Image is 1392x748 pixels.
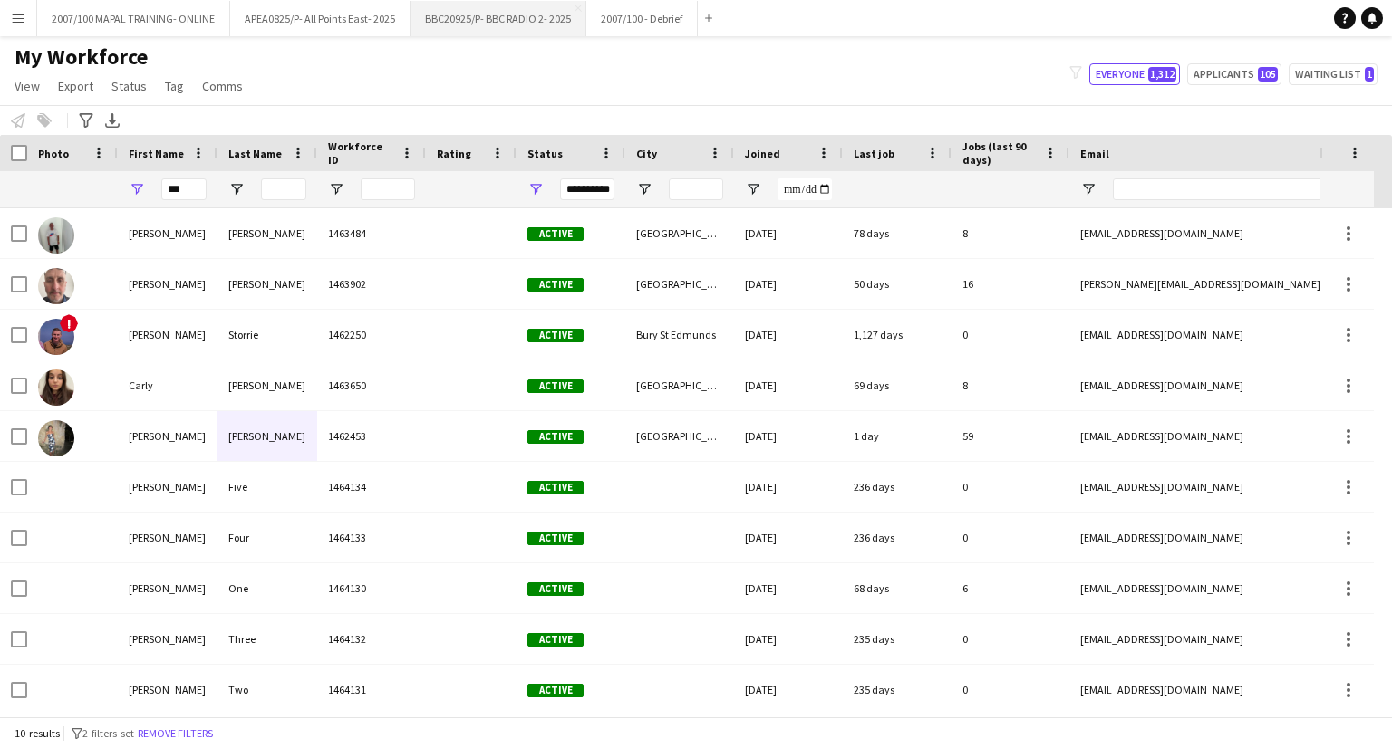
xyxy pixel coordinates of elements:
[118,614,217,664] div: [PERSON_NAME]
[361,178,415,200] input: Workforce ID Filter Input
[843,310,952,360] div: 1,127 days
[734,411,843,461] div: [DATE]
[118,563,217,613] div: [PERSON_NAME]
[104,74,154,98] a: Status
[228,181,245,197] button: Open Filter Menu
[217,411,317,461] div: [PERSON_NAME]
[38,319,74,355] img: Carl Storrie
[217,665,317,714] div: Two
[636,181,652,197] button: Open Filter Menu
[317,259,426,309] div: 1463902
[328,181,344,197] button: Open Filter Menu
[843,259,952,309] div: 50 days
[158,74,191,98] a: Tag
[38,268,74,304] img: Carl Hawkins
[261,178,306,200] input: Last Name Filter Input
[217,360,317,410] div: [PERSON_NAME]
[161,178,207,200] input: First Name Filter Input
[38,420,74,456] img: Caroline Waterworth
[82,726,134,740] span: 2 filters set
[118,513,217,562] div: [PERSON_NAME]
[527,582,584,596] span: Active
[527,379,584,393] span: Active
[228,147,282,160] span: Last Name
[317,411,426,461] div: 1462453
[952,563,1069,613] div: 6
[217,310,317,360] div: Storrie
[843,614,952,664] div: 235 days
[1080,147,1109,160] span: Email
[317,310,426,360] div: 1462250
[625,360,734,410] div: [GEOGRAPHIC_DATA]
[202,78,243,94] span: Comms
[317,360,426,410] div: 1463650
[745,181,761,197] button: Open Filter Menu
[952,208,1069,258] div: 8
[1187,63,1281,85] button: Applicants105
[669,178,723,200] input: City Filter Input
[1080,181,1097,197] button: Open Filter Menu
[843,563,952,613] div: 68 days
[317,614,426,664] div: 1464132
[129,181,145,197] button: Open Filter Menu
[217,614,317,664] div: Three
[129,147,184,160] span: First Name
[843,665,952,714] div: 235 days
[217,259,317,309] div: [PERSON_NAME]
[952,310,1069,360] div: 0
[165,78,184,94] span: Tag
[734,665,843,714] div: [DATE]
[317,462,426,512] div: 1464134
[843,411,952,461] div: 1 day
[586,1,698,36] button: 2007/100 - Debrief
[437,147,471,160] span: Rating
[527,684,584,697] span: Active
[734,208,843,258] div: [DATE]
[843,208,952,258] div: 78 days
[625,310,734,360] div: Bury St Edmunds
[843,462,952,512] div: 236 days
[734,310,843,360] div: [DATE]
[7,74,47,98] a: View
[1289,63,1377,85] button: Waiting list1
[14,78,40,94] span: View
[118,208,217,258] div: [PERSON_NAME]
[636,147,657,160] span: City
[58,78,93,94] span: Export
[527,532,584,545] span: Active
[527,227,584,241] span: Active
[734,259,843,309] div: [DATE]
[952,360,1069,410] div: 8
[527,147,563,160] span: Status
[734,462,843,512] div: [DATE]
[118,360,217,410] div: Carly
[734,360,843,410] div: [DATE]
[118,665,217,714] div: [PERSON_NAME]
[625,259,734,309] div: [GEOGRAPHIC_DATA]
[111,78,147,94] span: Status
[952,259,1069,309] div: 16
[317,208,426,258] div: 1463484
[527,278,584,292] span: Active
[217,208,317,258] div: [PERSON_NAME]
[51,74,101,98] a: Export
[217,563,317,613] div: One
[217,462,317,512] div: Five
[38,369,74,406] img: Carly Heller
[118,259,217,309] div: [PERSON_NAME]
[734,513,843,562] div: [DATE]
[1258,67,1278,82] span: 105
[527,430,584,444] span: Active
[952,513,1069,562] div: 0
[317,563,426,613] div: 1464130
[118,462,217,512] div: [PERSON_NAME]
[952,614,1069,664] div: 0
[1148,67,1176,82] span: 1,312
[1089,63,1180,85] button: Everyone1,312
[317,513,426,562] div: 1464133
[843,360,952,410] div: 69 days
[625,208,734,258] div: [GEOGRAPHIC_DATA]
[734,614,843,664] div: [DATE]
[952,665,1069,714] div: 0
[37,1,230,36] button: 2007/100 MAPAL TRAINING- ONLINE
